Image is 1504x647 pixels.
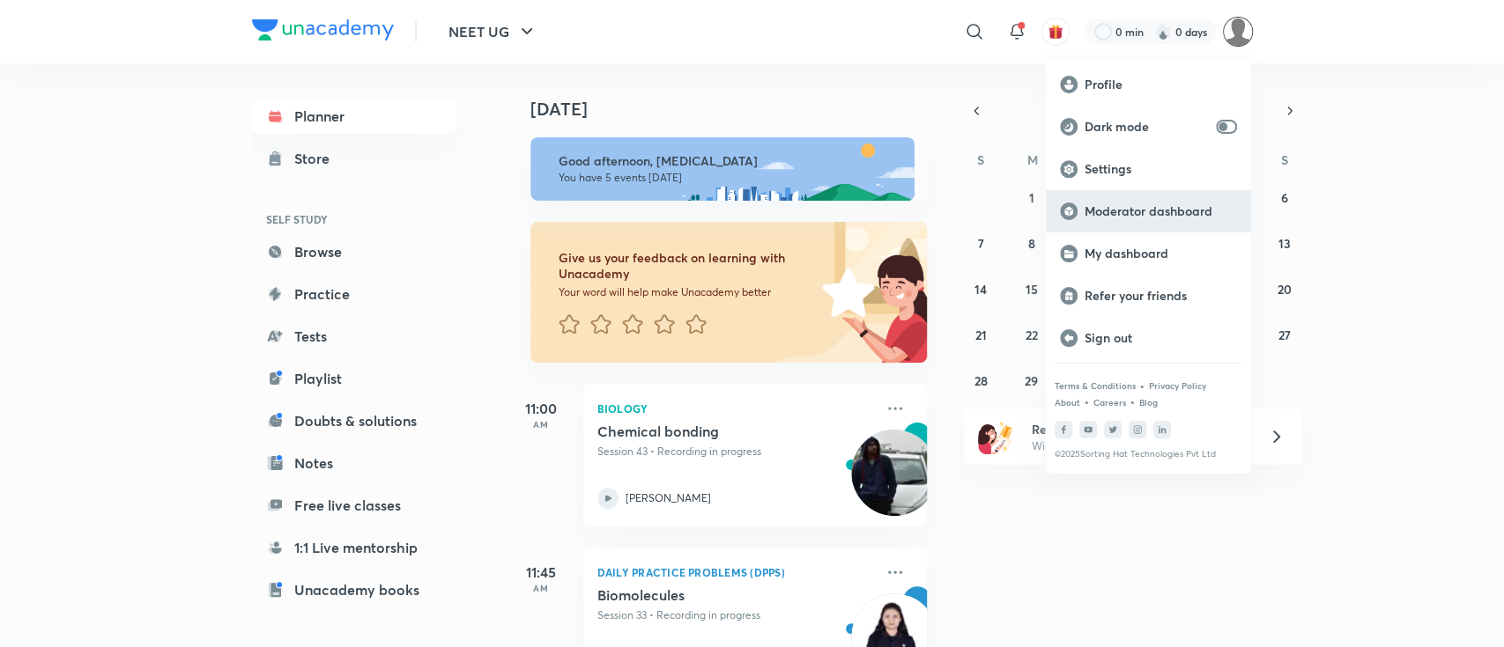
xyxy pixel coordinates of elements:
[1084,393,1090,409] div: •
[1085,246,1237,261] p: My dashboard
[1130,393,1136,409] div: •
[1085,330,1237,346] p: Sign out
[1085,119,1209,135] p: Dark mode
[1149,380,1206,391] a: Privacy Policy
[1046,190,1251,232] a: Moderator dashboard
[1085,288,1237,304] p: Refer your friends
[1085,77,1237,92] p: Profile
[1046,275,1251,317] a: Refer your friends
[1046,232,1251,275] a: My dashboard
[1085,203,1237,219] p: Moderator dashboard
[1055,397,1080,408] a: About
[1093,397,1126,408] a: Careers
[1139,397,1158,408] a: Blog
[1085,161,1237,177] p: Settings
[1055,380,1136,391] a: Terms & Conditions
[1139,378,1145,393] div: •
[1046,63,1251,106] a: Profile
[1055,449,1242,460] p: © 2025 Sorting Hat Technologies Pvt Ltd
[1046,148,1251,190] a: Settings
